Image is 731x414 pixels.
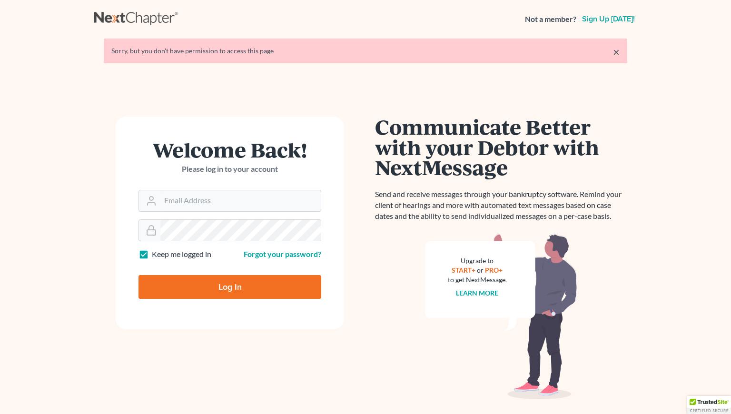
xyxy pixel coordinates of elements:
span: or [477,266,484,274]
div: Upgrade to [448,256,507,266]
h1: Communicate Better with your Debtor with NextMessage [375,117,627,177]
h1: Welcome Back! [138,139,321,160]
input: Email Address [160,190,321,211]
img: nextmessage_bg-59042aed3d76b12b5cd301f8e5b87938c9018125f34e5fa2b7a6b67550977c72.svg [425,233,577,400]
a: PRO+ [485,266,503,274]
p: Please log in to your account [138,164,321,175]
strong: Not a member? [525,14,576,25]
p: Send and receive messages through your bankruptcy software. Remind your client of hearings and mo... [375,189,627,222]
a: START+ [452,266,476,274]
div: Sorry, but you don't have permission to access this page [111,46,620,56]
a: × [613,46,620,58]
a: Learn more [456,289,499,297]
div: TrustedSite Certified [687,396,731,414]
label: Keep me logged in [152,249,211,260]
a: Sign up [DATE]! [580,15,637,23]
div: to get NextMessage. [448,275,507,285]
input: Log In [138,275,321,299]
a: Forgot your password? [244,249,321,258]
